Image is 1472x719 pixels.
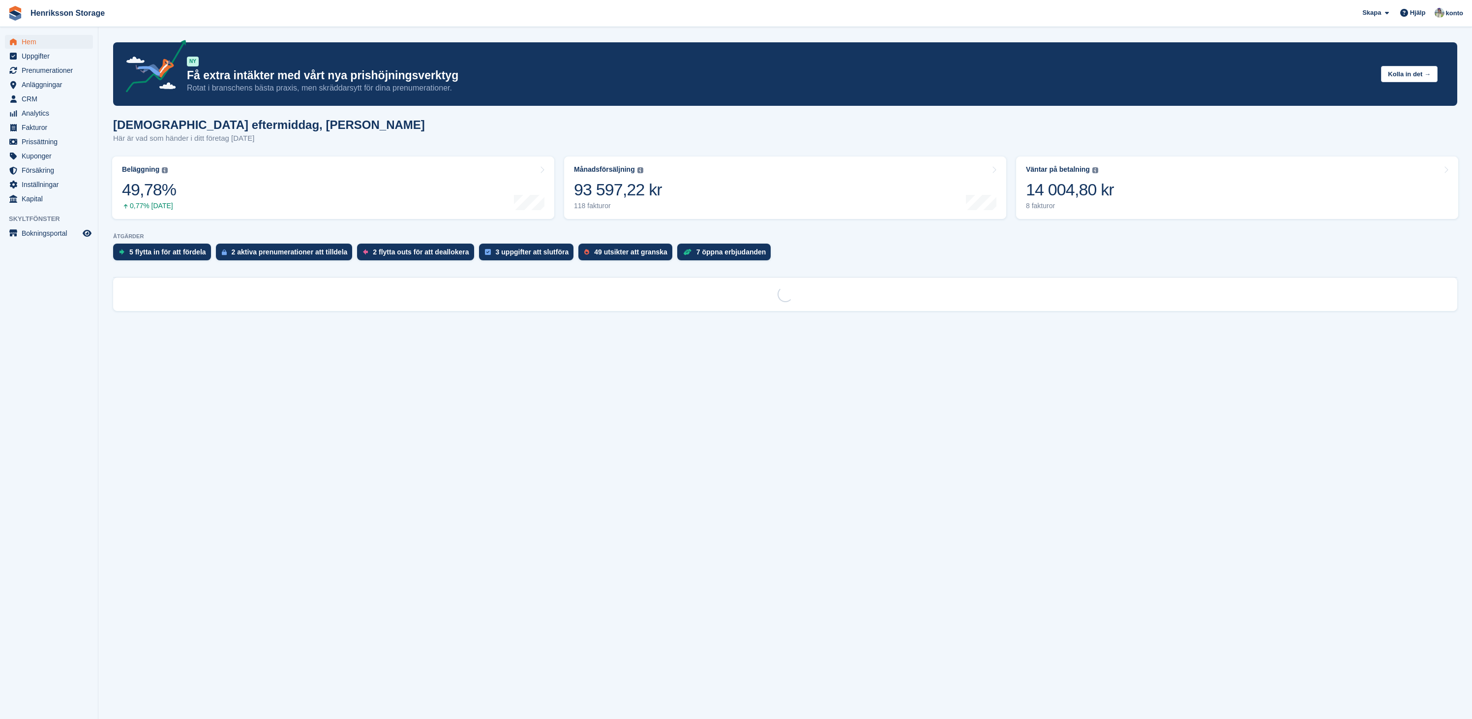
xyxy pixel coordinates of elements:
a: 2 flytta outs för att deallokera [357,244,479,265]
a: menu [5,163,93,177]
div: 14 004,80 kr [1026,180,1114,200]
a: Henriksson Storage [27,5,109,21]
img: move_outs_to_deallocate_icon-f764333ba52eb49d3ac5e1228854f67142a1ed5810a6f6cc68b1a99e826820c5.svg [363,249,368,255]
div: 2 aktiva prenumerationer att tilldela [232,248,348,256]
a: Förhandsgranska butik [81,227,93,239]
a: menu [5,135,93,149]
a: menu [5,178,93,191]
p: Få extra intäkter med vårt nya prishöjningsverktyg [187,68,1373,83]
img: price-adjustments-announcement-icon-8257ccfd72463d97f412b2fc003d46551f7dbcb40ab6d574587a9cd5c0d94... [118,40,186,96]
span: Hjälp [1410,8,1426,18]
img: icon-info-grey-7440780725fd019a000dd9b08b2336e03edf1995a4989e88bcd33f0948082b44.svg [1092,167,1098,173]
img: prospect-51fa495bee0391a8d652442698ab0144808aea92771e9ea1ae160a38d050c398.svg [584,249,589,255]
p: Rotat i branschens bästa praxis, men skräddarsytt för dina prenumerationer. [187,83,1373,94]
a: menu [5,106,93,120]
div: 8 fakturor [1026,202,1114,210]
span: Prissättning [22,135,81,149]
img: icon-info-grey-7440780725fd019a000dd9b08b2336e03edf1995a4989e88bcd33f0948082b44.svg [637,167,643,173]
div: 7 öppna erbjudanden [696,248,766,256]
span: Hem [22,35,81,49]
a: menu [5,92,93,106]
img: stora-icon-8386f47178a22dfd0bd8f6a31ec36ba5ce8667c1dd55bd0f319d3a0aa187defe.svg [8,6,23,21]
a: Månadsförsäljning 93 597,22 kr 118 fakturor [564,156,1006,219]
div: 2 flytta outs för att deallokera [373,248,469,256]
span: Försäkring [22,163,81,177]
span: Skyltfönster [9,214,98,224]
span: Prenumerationer [22,63,81,77]
div: 3 uppgifter att slutföra [496,248,569,256]
h1: [DEMOGRAPHIC_DATA] eftermiddag, [PERSON_NAME] [113,118,425,131]
a: menu [5,121,93,134]
span: Kapital [22,192,81,206]
a: 2 aktiva prenumerationer att tilldela [216,244,358,265]
span: Uppgifter [22,49,81,63]
div: Beläggning [122,165,159,174]
a: meny [5,226,93,240]
span: Kuponger [22,149,81,163]
div: 5 flytta in för att fördela [129,248,206,256]
span: Inställningar [22,178,81,191]
p: ÅTGÄRDER [113,233,1457,240]
a: menu [5,63,93,77]
img: task-75834270c22a3079a89374b754ae025e5fb1db73e45f91037f5363f120a921f8.svg [485,249,491,255]
img: Daniel Axberg [1435,8,1444,18]
img: move_ins_to_allocate_icon-fdf77a2bb77ea45bf5b3d319d69a93e2d87916cf1d5bf7949dd705db3b84f3ca.svg [119,249,124,255]
a: menu [5,78,93,92]
div: 118 fakturor [574,202,662,210]
span: konto [1446,8,1463,18]
span: Anläggningar [22,78,81,92]
a: Beläggning 49,78% 0,77% [DATE] [112,156,554,219]
img: icon-info-grey-7440780725fd019a000dd9b08b2336e03edf1995a4989e88bcd33f0948082b44.svg [162,167,168,173]
img: deal-1b604bf984904fb50ccaf53a9ad4b4a5d6e5aea283cecdc64d6e3604feb123c2.svg [683,249,691,255]
span: Fakturor [22,121,81,134]
div: 49 utsikter att granska [594,248,667,256]
a: 7 öppna erbjudanden [677,244,776,265]
a: Väntar på betalning 14 004,80 kr 8 fakturor [1016,156,1458,219]
div: 0,77% [DATE] [122,202,176,210]
div: 93 597,22 kr [574,180,662,200]
button: Kolla in det → [1381,66,1438,82]
img: active_subscription_to_allocate_icon-d502201f5373d7db506a760aba3b589e785aa758c864c3986d89f69b8ff3... [222,249,227,255]
div: NY [187,57,199,66]
div: Väntar på betalning [1026,165,1090,174]
div: Månadsförsäljning [574,165,635,174]
span: CRM [22,92,81,106]
span: Analytics [22,106,81,120]
a: 3 uppgifter att slutföra [479,244,579,265]
a: menu [5,192,93,206]
span: Bokningsportal [22,226,81,240]
a: 5 flytta in för att fördela [113,244,216,265]
a: menu [5,149,93,163]
span: Skapa [1362,8,1381,18]
a: menu [5,49,93,63]
a: 49 utsikter att granska [578,244,677,265]
a: menu [5,35,93,49]
div: 49,78% [122,180,176,200]
p: Här är vad som händer i ditt företag [DATE] [113,133,425,144]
